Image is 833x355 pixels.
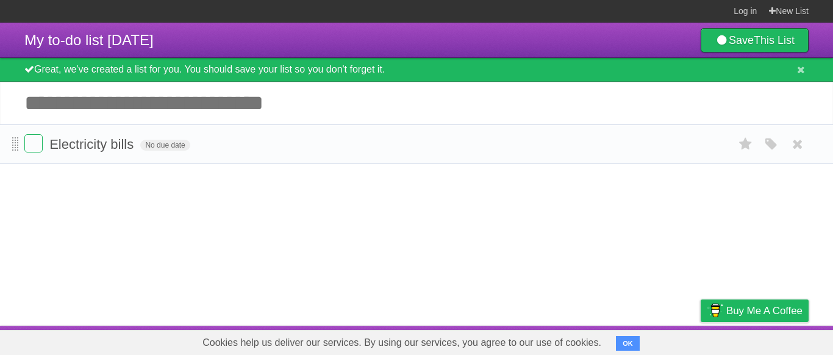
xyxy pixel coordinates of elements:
img: Buy me a coffee [707,300,723,321]
a: Developers [579,329,628,352]
label: Star task [734,134,757,154]
span: Buy me a coffee [726,300,803,321]
span: My to-do list [DATE] [24,32,154,48]
span: No due date [140,140,190,151]
label: Done [24,134,43,152]
a: Terms [643,329,670,352]
button: OK [616,336,640,351]
span: Electricity bills [49,137,137,152]
a: About [538,329,564,352]
span: Cookies help us deliver our services. By using our services, you agree to our use of cookies. [190,331,613,355]
a: Suggest a feature [732,329,809,352]
a: SaveThis List [701,28,809,52]
a: Privacy [685,329,717,352]
b: This List [754,34,795,46]
a: Buy me a coffee [701,299,809,322]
